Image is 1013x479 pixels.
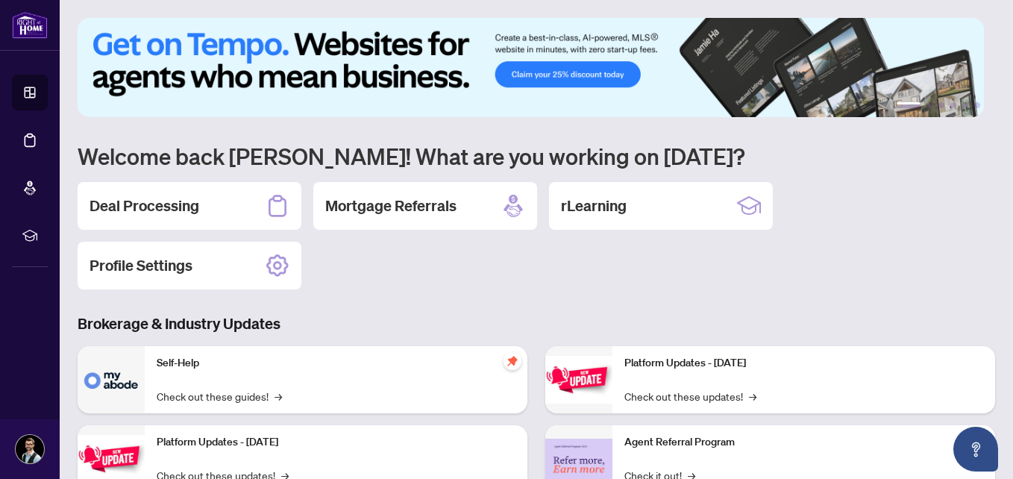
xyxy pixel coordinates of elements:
p: Self-Help [157,355,515,372]
button: 6 [974,102,980,108]
h3: Brokerage & Industry Updates [78,313,995,334]
h1: Welcome back [PERSON_NAME]! What are you working on [DATE]? [78,142,995,170]
p: Platform Updates - [DATE] [624,355,983,372]
img: Profile Icon [16,435,44,463]
button: Open asap [953,427,998,472]
img: logo [12,11,48,39]
p: Platform Updates - [DATE] [157,434,515,451]
p: Agent Referral Program [624,434,983,451]
button: 3 [938,102,944,108]
a: Check out these guides!→ [157,388,282,404]
span: → [275,388,282,404]
button: 1 [897,102,921,108]
h2: Mortgage Referrals [325,195,457,216]
button: 2 [926,102,932,108]
span: pushpin [504,352,521,370]
span: → [749,388,756,404]
img: Slide 0 [78,18,984,117]
h2: rLearning [561,195,627,216]
button: 4 [950,102,956,108]
h2: Deal Processing [90,195,199,216]
button: 5 [962,102,968,108]
img: Platform Updates - June 23, 2025 [545,356,612,403]
a: Check out these updates!→ [624,388,756,404]
h2: Profile Settings [90,255,192,276]
img: Self-Help [78,346,145,413]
